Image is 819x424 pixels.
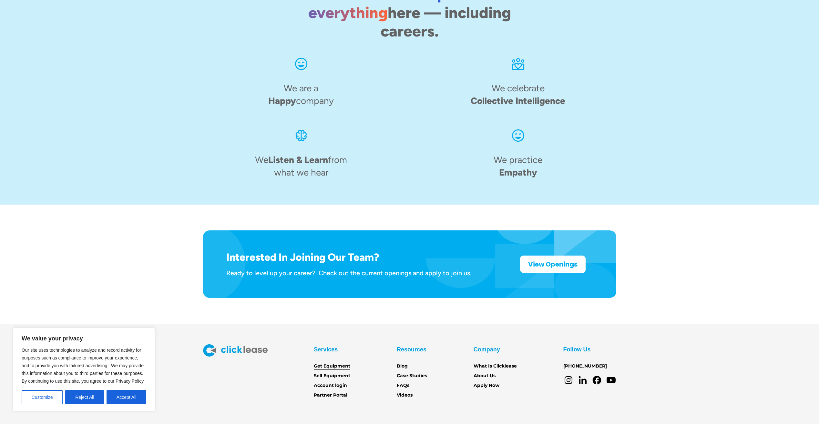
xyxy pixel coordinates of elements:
[474,372,496,379] a: About Us
[268,82,334,107] h4: We are a company
[471,82,565,107] h4: We celebrate
[22,335,146,342] p: We value your privacy
[528,260,578,269] strong: View Openings
[22,348,145,384] span: Our site uses technologies to analyze and record activity for purposes such as compliance to impr...
[474,344,500,355] div: Company
[474,363,517,370] a: What Is Clicklease
[499,167,537,178] span: Empathy
[510,128,526,143] img: Smiling face icon
[397,372,427,379] a: Case Studies
[494,154,542,179] h4: We practice
[520,256,586,273] a: View Openings
[474,382,499,389] a: Apply Now
[65,390,104,404] button: Reject All
[22,390,63,404] button: Customize
[314,372,350,379] a: Sell Equipment
[293,56,309,72] img: Smiling face icon
[314,382,347,389] a: Account login
[226,269,471,277] div: Ready to level up your career? Check out the current openings and apply to join us.
[397,363,408,370] a: Blog
[314,363,350,370] a: Get Equipment
[397,344,426,355] div: Resources
[471,95,565,106] span: Collective Intelligence
[253,154,349,179] h4: We from what we hear
[13,328,155,411] div: We value your privacy
[203,344,268,357] img: Clicklease logo
[107,390,146,404] button: Accept All
[226,251,471,263] h1: Interested In Joining Our Team?
[268,154,328,165] span: Listen & Learn
[510,56,526,72] img: An icon of three dots over a rectangle and heart
[293,128,309,143] img: An icon of a brain
[397,382,409,389] a: FAQs
[563,363,607,370] a: [PHONE_NUMBER]
[268,95,296,106] span: Happy
[314,344,338,355] div: Services
[563,344,591,355] div: Follow Us
[397,392,413,399] a: Videos
[314,392,347,399] a: Partner Portal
